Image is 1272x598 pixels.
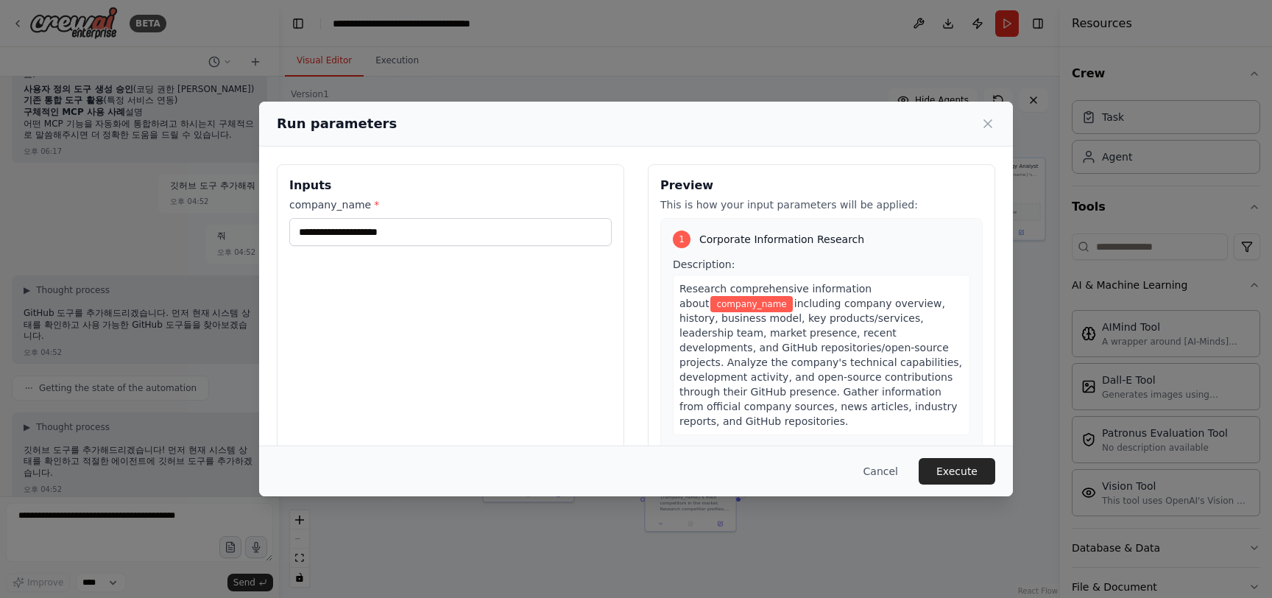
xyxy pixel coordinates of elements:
[673,231,690,248] div: 1
[673,258,735,270] span: Description:
[660,177,983,194] h3: Preview
[710,296,792,312] span: Variable: company_name
[289,177,612,194] h3: Inputs
[699,232,864,247] span: Corporate Information Research
[679,298,962,427] span: including company overview, history, business model, key products/services, leadership team, mark...
[919,458,995,485] button: Execute
[289,197,612,212] label: company_name
[660,197,983,212] p: This is how your input parameters will be applied:
[277,113,397,134] h2: Run parameters
[679,283,872,309] span: Research comprehensive information about
[852,458,910,485] button: Cancel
